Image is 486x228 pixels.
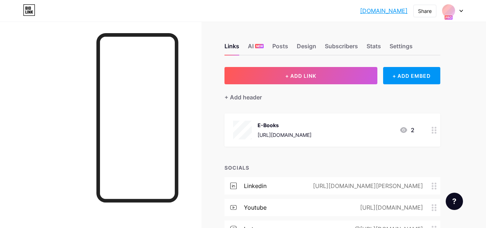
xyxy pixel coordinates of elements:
[325,42,358,55] div: Subscribers
[258,131,312,139] div: [URL][DOMAIN_NAME]
[224,67,377,84] button: + ADD LINK
[224,164,440,171] div: SOCIALS
[244,182,267,190] div: linkedin
[383,67,440,84] div: + ADD EMBED
[244,203,267,212] div: youtube
[360,6,408,15] a: [DOMAIN_NAME]
[390,42,413,55] div: Settings
[224,42,239,55] div: Links
[272,42,288,55] div: Posts
[224,93,262,102] div: + Add header
[285,73,316,79] span: + ADD LINK
[399,126,414,134] div: 2
[248,42,264,55] div: AI
[256,44,263,48] span: NEW
[418,7,432,15] div: Share
[367,42,381,55] div: Stats
[258,121,312,129] div: E-Books
[349,203,432,212] div: [URL][DOMAIN_NAME]
[297,42,316,55] div: Design
[301,182,432,190] div: [URL][DOMAIN_NAME][PERSON_NAME]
